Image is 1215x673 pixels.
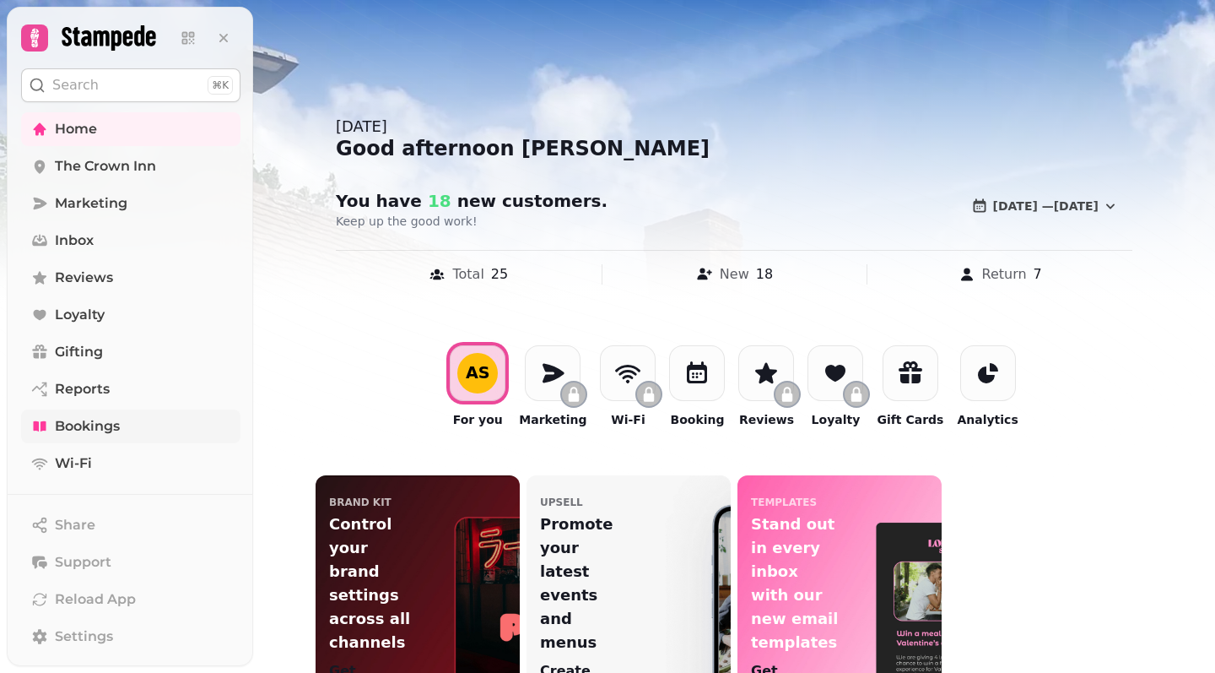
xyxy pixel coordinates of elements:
span: Reload App [55,589,136,610]
p: Gift Cards [877,411,943,428]
p: Promote your latest events and menus [540,513,629,654]
a: Wi-Fi [21,447,240,480]
div: Good afternoon [PERSON_NAME] [336,135,1132,162]
a: Inbox [21,224,240,258]
p: Booking [670,411,724,428]
p: Analytics [957,411,1018,428]
span: [DATE] — [DATE] [993,200,1099,212]
a: The Crown Inn [21,149,240,183]
a: Home [21,112,240,146]
p: Stand out in every inbox with our new email templates [751,513,840,654]
span: Support [55,552,111,573]
a: Reviews [21,261,240,295]
h2: You have new customer s . [336,189,660,213]
p: Search [52,75,99,95]
a: Marketing [21,187,240,220]
a: Bookings [21,410,240,443]
span: 18 [422,191,451,211]
p: Control your brand settings across all channels [329,513,418,654]
span: Home [55,119,97,139]
div: [DATE] [336,115,1132,138]
p: For you [453,411,503,428]
a: Gifting [21,335,240,369]
span: Gifting [55,342,103,362]
button: Reload App [21,583,240,616]
span: Loyalty [55,305,105,325]
p: Brand Kit [329,496,391,509]
button: [DATE] —[DATE] [958,189,1132,223]
span: Reports [55,379,110,399]
a: Loyalty [21,298,240,332]
a: Reports [21,372,240,406]
button: Share [21,508,240,542]
p: upsell [540,496,583,509]
span: Bookings [55,416,120,437]
p: Wi-Fi [611,411,645,428]
p: Keep up the good work! [336,213,768,230]
p: Reviews [739,411,794,428]
div: A S [466,365,490,381]
span: The Crown Inn [55,156,156,176]
p: Loyalty [812,411,861,428]
a: Settings [21,620,240,654]
span: Share [55,515,95,535]
span: Reviews [55,268,113,288]
button: Support [21,545,240,579]
span: Inbox [55,231,94,251]
p: templates [751,496,817,509]
button: Search⌘K [21,68,240,102]
p: Marketing [519,411,586,428]
span: Wi-Fi [55,453,92,474]
span: Settings [55,627,113,647]
span: Marketing [55,193,127,214]
div: ⌘K [208,76,233,95]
